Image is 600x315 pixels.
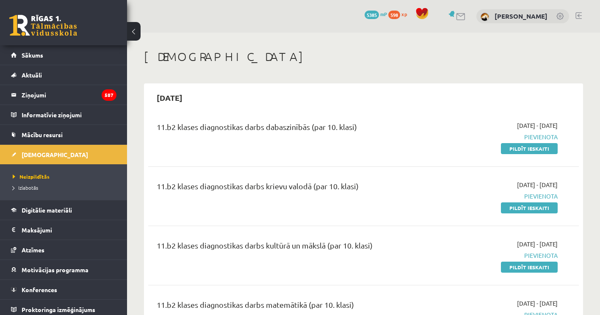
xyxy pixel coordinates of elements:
a: Atzīmes [11,240,116,260]
a: Pildīt ieskaiti [501,143,558,154]
a: Rīgas 1. Tālmācības vidusskola [9,15,77,36]
a: 5385 mP [365,11,387,17]
a: Informatīvie ziņojumi [11,105,116,124]
span: Konferences [22,286,57,293]
a: Pildīt ieskaiti [501,262,558,273]
span: Mācību resursi [22,131,63,138]
span: [DATE] - [DATE] [517,299,558,308]
a: Maksājumi [11,220,116,240]
span: Pievienota [432,192,558,201]
div: 11.b2 klases diagnostikas darbs krievu valodā (par 10. klasi) [157,180,420,196]
span: [DATE] - [DATE] [517,180,558,189]
span: Digitālie materiāli [22,206,72,214]
span: Atzīmes [22,246,44,254]
span: Aktuāli [22,71,42,79]
div: 11.b2 klases diagnostikas darbs kultūrā un mākslā (par 10. klasi) [157,240,420,255]
i: 587 [102,89,116,101]
span: Izlabotās [13,184,38,191]
a: Konferences [11,280,116,299]
span: [DATE] - [DATE] [517,240,558,249]
span: Pievienota [432,251,558,260]
legend: Informatīvie ziņojumi [22,105,116,124]
span: Pievienota [432,133,558,141]
h2: [DATE] [148,88,191,108]
a: [DEMOGRAPHIC_DATA] [11,145,116,164]
img: Iļja Kurucs [481,13,489,21]
span: 598 [388,11,400,19]
legend: Ziņojumi [22,85,116,105]
a: [PERSON_NAME] [495,12,547,20]
a: Sākums [11,45,116,65]
legend: Maksājumi [22,220,116,240]
a: Mācību resursi [11,125,116,144]
a: 598 xp [388,11,411,17]
a: Neizpildītās [13,173,119,180]
span: [DATE] - [DATE] [517,121,558,130]
h1: [DEMOGRAPHIC_DATA] [144,50,583,64]
a: Izlabotās [13,184,119,191]
span: Sākums [22,51,43,59]
a: Motivācijas programma [11,260,116,279]
a: Digitālie materiāli [11,200,116,220]
a: Pildīt ieskaiti [501,202,558,213]
div: 11.b2 klases diagnostikas darbs dabaszinībās (par 10. klasi) [157,121,420,137]
span: Motivācijas programma [22,266,88,274]
span: mP [380,11,387,17]
span: xp [401,11,407,17]
div: 11.b2 klases diagnostikas darbs matemātikā (par 10. klasi) [157,299,420,315]
a: Aktuāli [11,65,116,85]
a: Ziņojumi587 [11,85,116,105]
span: Proktoringa izmēģinājums [22,306,95,313]
span: [DEMOGRAPHIC_DATA] [22,151,88,158]
span: Neizpildītās [13,173,50,180]
span: 5385 [365,11,379,19]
